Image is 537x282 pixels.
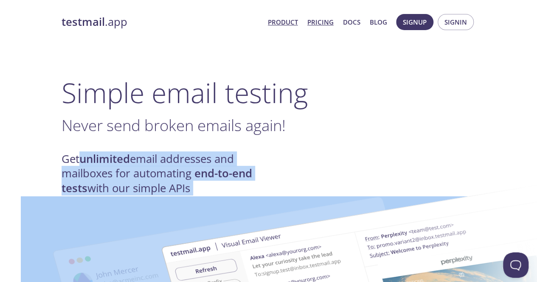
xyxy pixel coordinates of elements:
a: Pricing [307,17,334,28]
span: Signup [403,17,427,28]
iframe: Help Scout Beacon - Open [503,252,529,278]
h4: Get email addresses and mailboxes for automating with our simple APIs [62,152,269,195]
button: Signin [438,14,474,30]
a: testmail.app [62,15,261,29]
a: Docs [343,17,360,28]
strong: end-to-end tests [62,166,252,195]
a: Blog [370,17,387,28]
h1: Simple email testing [62,76,476,109]
a: Product [268,17,298,28]
strong: unlimited [79,151,130,166]
button: Signup [396,14,433,30]
span: Never send broken emails again! [62,114,286,136]
strong: testmail [62,14,105,29]
span: Signin [444,17,467,28]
